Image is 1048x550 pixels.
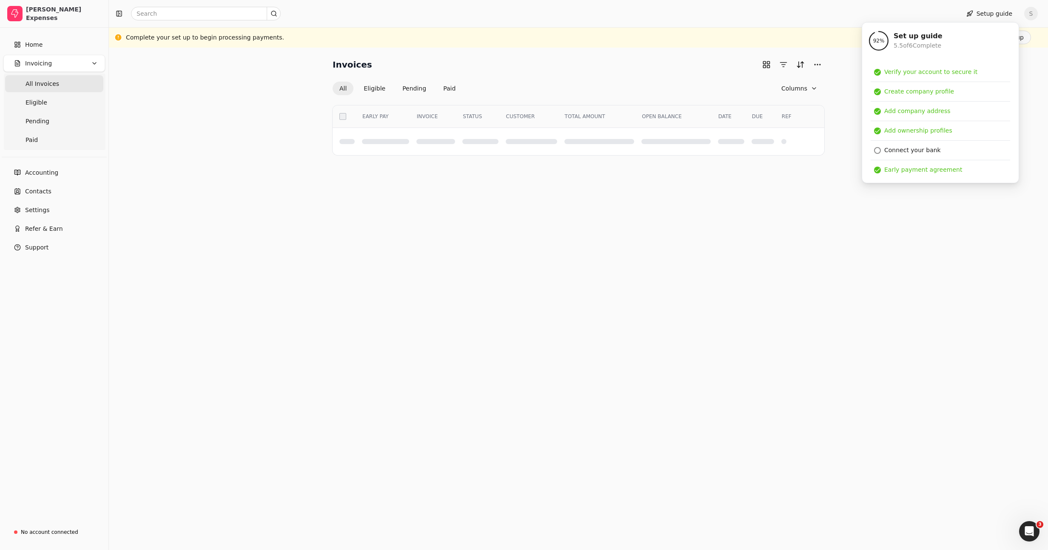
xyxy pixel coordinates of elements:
[884,68,977,77] div: Verify your account to secure it
[565,113,605,120] span: TOTAL AMOUNT
[1019,521,1039,541] iframe: Intercom live chat
[960,7,1019,20] button: Setup guide
[3,164,105,181] a: Accounting
[782,113,792,120] span: REF
[642,113,682,120] span: OPEN BALANCE
[5,75,103,92] a: All Invoices
[884,165,962,174] div: Early payment agreement
[26,136,38,145] span: Paid
[333,82,462,95] div: Invoice filter options
[25,224,63,233] span: Refer & Earn
[3,36,105,53] a: Home
[357,82,392,95] button: Eligible
[873,37,885,45] span: 92 %
[884,107,951,116] div: Add company address
[1037,521,1043,528] span: 3
[26,117,49,126] span: Pending
[752,113,763,120] span: DUE
[884,146,941,155] div: Connect your bank
[417,113,438,120] span: INVOICE
[718,113,732,120] span: DATE
[362,113,388,120] span: EARLY PAY
[21,528,78,536] div: No account connected
[25,168,58,177] span: Accounting
[25,59,52,68] span: Invoicing
[25,243,48,252] span: Support
[26,98,47,107] span: Eligible
[25,40,43,49] span: Home
[3,524,105,540] a: No account connected
[333,58,372,71] h2: Invoices
[436,82,462,95] button: Paid
[3,55,105,72] button: Invoicing
[894,41,943,50] div: 5.5 of 6 Complete
[5,131,103,148] a: Paid
[3,183,105,200] a: Contacts
[3,201,105,218] a: Settings
[775,82,824,95] button: Column visibility settings
[3,220,105,237] button: Refer & Earn
[25,206,49,215] span: Settings
[25,187,51,196] span: Contacts
[862,22,1019,183] div: Setup guide
[5,94,103,111] a: Eligible
[333,82,353,95] button: All
[884,126,952,135] div: Add ownership profiles
[131,7,281,20] input: Search
[1024,7,1038,20] button: S
[396,82,433,95] button: Pending
[506,113,535,120] span: CUSTOMER
[811,58,824,71] button: More
[794,58,807,71] button: Sort
[884,87,954,96] div: Create company profile
[894,31,943,41] div: Set up guide
[126,33,284,42] div: Complete your set up to begin processing payments.
[26,79,59,88] span: All Invoices
[3,239,105,256] button: Support
[26,5,101,22] div: [PERSON_NAME] Expenses
[463,113,482,120] span: STATUS
[5,113,103,130] a: Pending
